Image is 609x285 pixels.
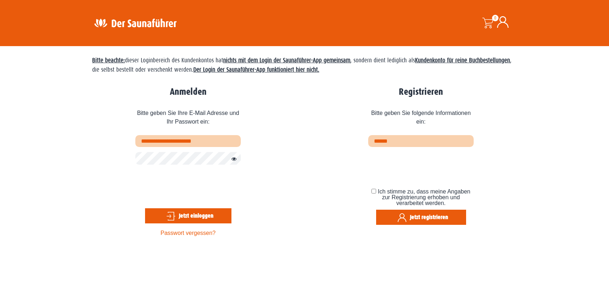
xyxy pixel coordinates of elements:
[376,210,466,225] button: Jetzt registrieren
[368,86,474,98] h2: Registrieren
[135,170,245,198] iframe: reCAPTCHA
[92,57,511,73] span: dieser Loginbereich des Kundenkontos hat , sondern dient lediglich als , die selbst bestellt oder...
[135,103,241,135] span: Bitte geben Sie Ihre E-Mail Adresse und Ihr Passwort ein:
[371,189,376,193] input: Ich stimme zu, dass meine Angaben zur Registrierung erhoben und verarbeitet werden.
[368,152,478,180] iframe: reCAPTCHA
[492,15,499,21] span: 0
[161,230,216,236] a: Passwort vergessen?
[193,66,319,73] strong: Der Login der Saunaführer-App funktioniert hier nicht.
[227,155,237,164] button: Passwort verbergen
[135,86,241,98] h2: Anmelden
[92,57,125,64] span: Bitte beachte:
[145,208,231,223] button: Jetzt einloggen
[415,57,510,64] strong: Kundenkonto für reine Buchbestellungen
[378,188,470,206] span: Ich stimme zu, dass meine Angaben zur Registrierung erhoben und verarbeitet werden.
[368,103,474,135] span: Bitte geben Sie folgende Informationen ein:
[223,57,350,64] strong: nichts mit dem Login der Saunaführer-App gemeinsam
